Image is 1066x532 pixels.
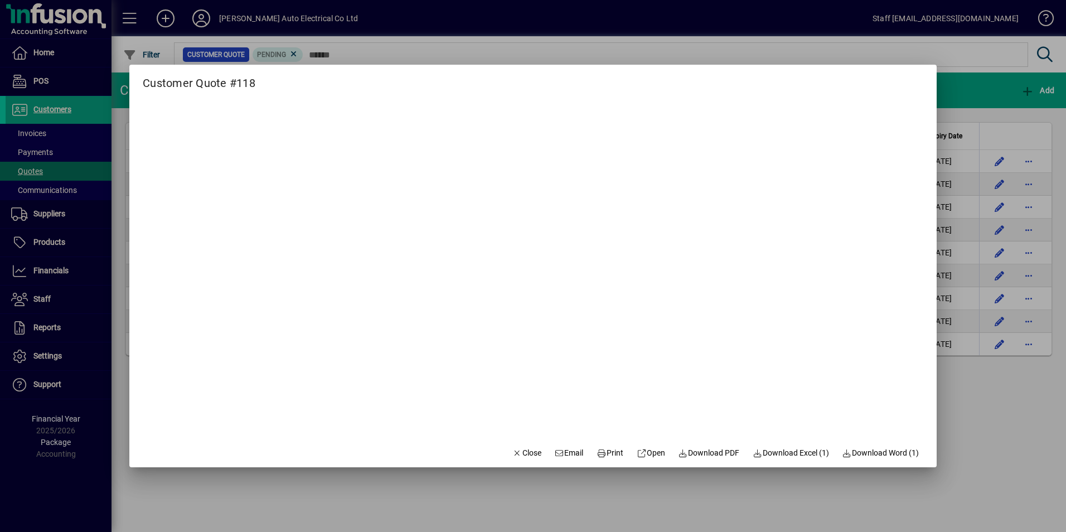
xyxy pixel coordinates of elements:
a: Download PDF [674,443,744,463]
span: Email [555,447,584,459]
span: Print [597,447,623,459]
button: Print [592,443,628,463]
span: Download Excel (1) [753,447,829,459]
button: Close [508,443,546,463]
span: Close [512,447,541,459]
h2: Customer Quote #118 [129,65,269,92]
button: Email [550,443,588,463]
span: Download Word (1) [842,447,919,459]
button: Download Word (1) [838,443,924,463]
button: Download Excel (1) [748,443,834,463]
a: Open [632,443,670,463]
span: Open [637,447,665,459]
span: Download PDF [679,447,740,459]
